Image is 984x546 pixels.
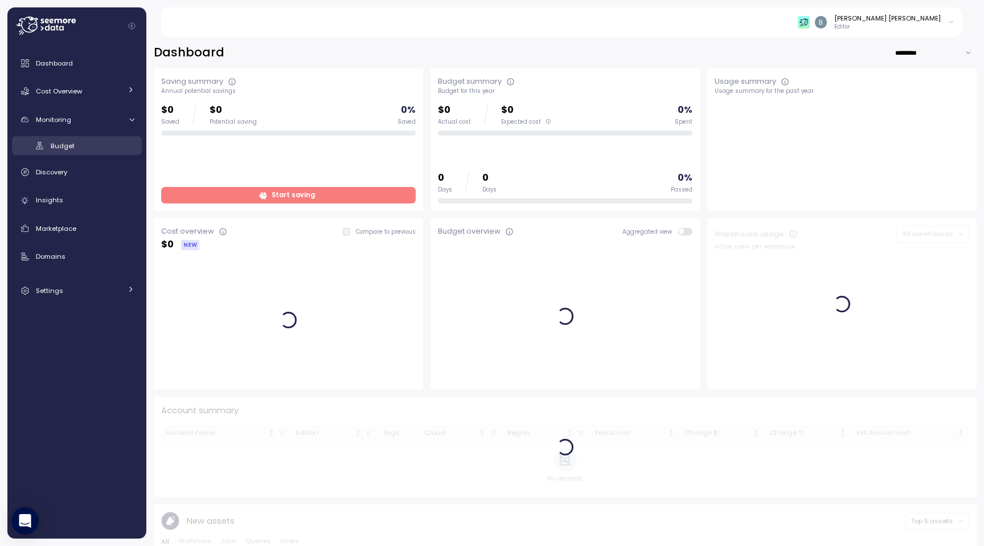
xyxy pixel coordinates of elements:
p: Editor [834,23,941,31]
span: Cost Overview [36,87,82,96]
span: Start saving [272,188,315,203]
div: [PERSON_NAME] [PERSON_NAME] [834,14,941,23]
p: 0 % [401,103,416,118]
div: Usage summary [715,76,776,87]
p: 0 [482,170,497,186]
div: Potential saving [210,118,257,126]
span: Budget [51,141,75,150]
h2: Dashboard [154,44,224,61]
div: Open Intercom Messenger [11,507,39,535]
div: Budget summary [438,76,502,87]
img: ACg8ocJyWE6xOp1B6yfOOo1RrzZBXz9fCX43NtCsscuvf8X-nP99eg=s96-c [815,16,827,28]
p: $0 [501,103,552,118]
p: $0 [161,103,179,118]
div: Actual cost [438,118,471,126]
span: Domains [36,252,65,261]
p: Compare to previous [356,228,416,236]
div: Saved [161,118,179,126]
span: Settings [36,286,63,295]
div: Cost overview [161,226,214,237]
button: Collapse navigation [125,22,139,30]
p: 0 % [678,103,692,118]
p: 0 [438,170,452,186]
a: Budget [12,136,142,155]
p: $ 0 [161,237,174,252]
div: Passed [671,186,692,194]
span: Discovery [36,168,67,177]
div: Saved [397,118,416,126]
span: Marketplace [36,224,76,233]
div: Annual potential savings [161,87,416,95]
p: 0 % [678,170,692,186]
a: Domains [12,245,142,268]
div: Days [438,186,452,194]
a: Dashboard [12,52,142,75]
span: Aggregated view [622,228,678,235]
a: Monitoring [12,108,142,131]
span: Dashboard [36,59,73,68]
span: Monitoring [36,115,71,124]
div: Budget for this year [438,87,692,95]
a: Marketplace [12,217,142,240]
p: $0 [210,103,257,118]
p: $0 [438,103,471,118]
a: Insights [12,189,142,211]
a: Start saving [161,187,416,203]
div: NEW [181,240,199,250]
a: Cost Overview [12,80,142,103]
div: Saving summary [161,76,223,87]
div: Days [482,186,497,194]
div: Budget overview [438,226,501,237]
div: Spent [675,118,692,126]
img: 65f98ecb31a39d60f1f315eb.PNG [798,16,810,28]
span: Insights [36,195,63,205]
div: Usage summary for the past year [715,87,969,95]
a: Settings [12,279,142,302]
a: Discovery [12,161,142,184]
span: Expected cost [501,118,541,126]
